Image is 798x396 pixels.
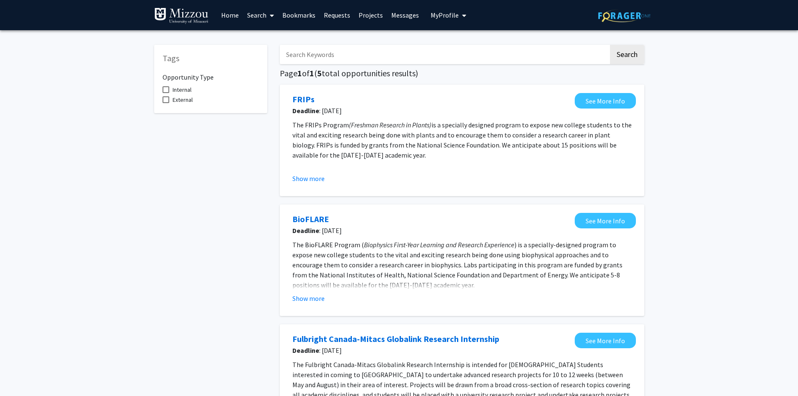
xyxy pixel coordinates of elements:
span: The FRIPs Program [292,121,349,129]
span: : [DATE] [292,106,571,116]
span: ) is a specially-designed program to expose new college students to the vital and exciting resear... [292,241,622,289]
b: Deadline [292,226,319,235]
span: : [DATE] [292,345,571,355]
a: Bookmarks [278,0,320,30]
iframe: Chat [6,358,36,390]
a: Opens in a new tab [292,93,315,106]
a: Requests [320,0,354,30]
a: Messages [387,0,423,30]
h5: Tags [163,53,259,63]
a: Search [243,0,278,30]
span: Internal [173,85,191,95]
a: Opens in a new tab [575,93,636,109]
img: University of Missouri Logo [154,8,209,24]
img: ForagerOne Logo [598,9,651,22]
button: Search [610,45,644,64]
button: Show more [292,173,325,184]
span: The BioFLARE Program ( [292,241,364,249]
span: External [173,95,193,105]
b: Deadline [292,346,319,355]
span: 1 [310,68,314,78]
a: Opens in a new tab [292,333,499,345]
a: Opens in a new tab [575,213,636,228]
b: Deadline [292,106,319,115]
a: Opens in a new tab [575,333,636,348]
span: My Profile [431,11,459,19]
em: Biophysics First-Year Learning and Research Experience [364,241,514,249]
input: Search Keywords [280,45,609,64]
span: 1 [297,68,302,78]
button: Show more [292,293,325,303]
span: 5 [317,68,322,78]
span: : [DATE] [292,225,571,236]
em: (Freshman Research in Plants) [349,121,431,129]
a: Projects [354,0,387,30]
span: is a specially designed program to expose new college students to the vital and exciting research... [292,121,632,159]
h6: Opportunity Type [163,67,259,81]
a: Opens in a new tab [292,213,329,225]
a: Home [217,0,243,30]
h5: Page of ( total opportunities results) [280,68,644,78]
